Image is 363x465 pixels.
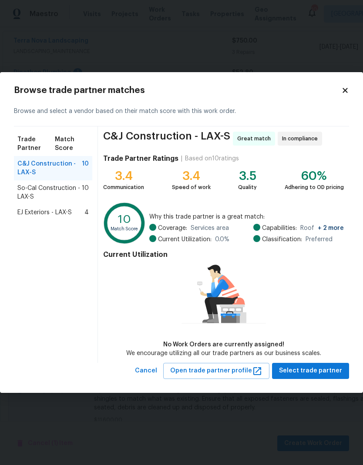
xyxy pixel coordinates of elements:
[238,183,257,192] div: Quality
[306,235,333,244] span: Preferred
[17,184,82,201] span: So-Cal Construction - LAX-S
[111,226,138,231] text: Match Score
[103,183,144,192] div: Communication
[282,134,321,143] span: In compliance
[103,172,144,180] div: 3.4
[17,159,82,177] span: C&J Construction - LAX-S
[285,183,344,192] div: Adhering to OD pricing
[262,224,297,232] span: Capabilities:
[158,235,212,244] span: Current Utilization:
[131,363,161,379] button: Cancel
[55,135,89,153] span: Match Score
[172,172,211,180] div: 3.4
[300,224,344,232] span: Roof
[272,363,349,379] button: Select trade partner
[82,159,89,177] span: 10
[149,213,344,221] span: Why this trade partner is a great match:
[103,154,178,163] h4: Trade Partner Ratings
[172,183,211,192] div: Speed of work
[17,135,55,153] span: Trade Partner
[163,363,269,379] button: Open trade partner profile
[158,224,187,232] span: Coverage:
[191,224,229,232] span: Services area
[262,235,302,244] span: Classification:
[215,235,229,244] span: 0.0 %
[237,134,274,143] span: Great match
[135,365,157,376] span: Cancel
[84,208,89,217] span: 4
[103,132,230,146] span: C&J Construction - LAX-S
[178,154,185,163] div: |
[285,172,344,180] div: 60%
[238,172,257,180] div: 3.5
[14,96,349,126] div: Browse and select a vendor based on their match score with this work order.
[318,225,344,231] span: + 2 more
[279,365,342,376] span: Select trade partner
[17,208,72,217] span: EJ Exteriors - LAX-S
[126,349,321,358] div: We encourage utilizing all our trade partners as our business scales.
[14,86,341,95] h2: Browse trade partner matches
[103,250,344,259] h4: Current Utilization
[82,184,89,201] span: 10
[170,365,262,376] span: Open trade partner profile
[126,340,321,349] div: No Work Orders are currently assigned!
[185,154,239,163] div: Based on 10 ratings
[118,214,131,226] text: 10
